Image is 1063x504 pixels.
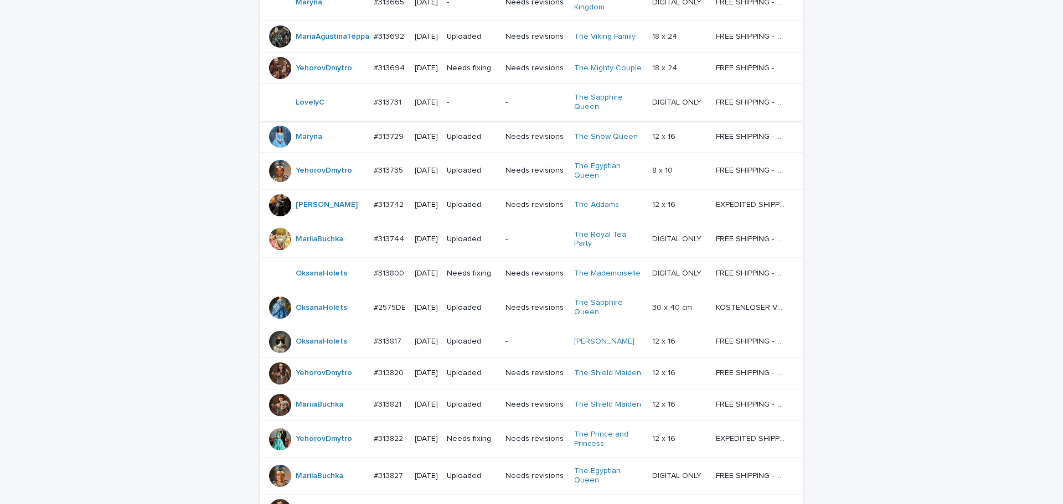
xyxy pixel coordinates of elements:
[415,471,438,481] p: [DATE]
[415,434,438,444] p: [DATE]
[574,269,641,278] a: The Mademoiselle
[505,32,565,41] p: Needs revisions
[374,432,405,444] p: #313822
[505,337,565,346] p: -
[505,132,565,142] p: Needs revisions
[260,221,803,258] tr: MariiaBuchka #313744#313744 [DATE]Uploaded-The Royal Tea Party DIGITAL ONLYDIGITAL ONLY FREE SHIP...
[374,366,406,378] p: #313820
[505,200,565,210] p: Needs revisions
[652,469,704,481] p: DIGITAL ONLY
[260,21,803,53] tr: MariaAgustinaTeppa #313692#313692 [DATE]UploadedNeeds revisionsThe Viking Family 18 x 2418 x 24 F...
[447,471,497,481] p: Uploaded
[447,132,497,142] p: Uploaded
[447,303,497,313] p: Uploaded
[415,98,438,107] p: [DATE]
[652,232,704,244] p: DIGITAL ONLY
[415,64,438,73] p: [DATE]
[505,400,565,409] p: Needs revisions
[716,198,787,210] p: EXPEDITED SHIPPING - preview in 1 business day; delivery up to 5 business days after your approval.
[296,64,352,73] a: YehorovDmytro
[296,235,343,244] a: MariiaBuchka
[574,400,641,409] a: The Shield Maiden
[260,326,803,357] tr: OksanaHolets #313817#313817 [DATE]Uploaded-[PERSON_NAME] 12 x 1612 x 16 FREE SHIPPING - preview i...
[296,32,369,41] a: MariaAgustinaTeppa
[447,337,497,346] p: Uploaded
[415,166,438,175] p: [DATE]
[296,200,358,210] a: [PERSON_NAME]
[574,430,643,449] a: The Prince and Princess
[505,471,565,481] p: Needs revisions
[415,200,438,210] p: [DATE]
[296,269,347,278] a: OksanaHolets
[296,471,343,481] a: MariiaBuchka
[716,267,787,278] p: FREE SHIPPING - preview in 1-2 business days, after your approval delivery will take 5-10 b.d.
[716,61,787,73] p: FREE SHIPPING - preview in 1-2 business days, after your approval delivery will take 5-10 b.d.
[374,130,406,142] p: #313729
[447,166,497,175] p: Uploaded
[415,337,438,346] p: [DATE]
[574,64,642,73] a: The Mighty Couple
[260,258,803,289] tr: OksanaHolets #313800#313800 [DATE]Needs fixingNeeds revisionsThe Mademoiselle DIGITAL ONLYDIGITAL...
[374,267,406,278] p: #313800
[374,398,404,409] p: #313821
[574,32,636,41] a: The Viking Family
[374,198,406,210] p: #313742
[447,434,497,444] p: Needs fixing
[505,64,565,73] p: Needs revisions
[374,469,405,481] p: #313827
[415,400,438,409] p: [DATE]
[415,235,438,244] p: [DATE]
[652,130,678,142] p: 12 x 16
[652,267,704,278] p: DIGITAL ONLY
[447,368,497,378] p: Uploaded
[260,189,803,221] tr: [PERSON_NAME] #313742#313742 [DATE]UploadedNeeds revisionsThe Addams 12 x 1612 x 16 EXPEDITED SHI...
[652,398,678,409] p: 12 x 16
[716,232,787,244] p: FREE SHIPPING - preview in 1-2 business days, after your approval delivery will take 5-10 b.d.
[296,166,352,175] a: YehorovDmytro
[716,301,787,313] p: KOSTENLOSER VERSAND - Vorschau in 1-2 Werktagen, nach Genehmigung 10-12 Werktage Lieferung
[374,30,406,41] p: #313692
[574,337,634,346] a: [PERSON_NAME]
[415,32,438,41] p: [DATE]
[374,164,405,175] p: #313735
[574,200,619,210] a: The Addams
[505,269,565,278] p: Needs revisions
[296,132,322,142] a: Maryna
[505,303,565,313] p: Needs revisions
[447,32,497,41] p: Uploaded
[716,164,787,175] p: FREE SHIPPING - preview in 1-2 business days, after your approval delivery will take 5-10 b.d.
[260,357,803,389] tr: YehorovDmytro #313820#313820 [DATE]UploadedNeeds revisionsThe Shield Maiden 12 x 1612 x 16 FREE S...
[652,335,678,346] p: 12 x 16
[574,230,643,249] a: The Royal Tea Party
[260,121,803,152] tr: Maryna #313729#313729 [DATE]UploadedNeeds revisionsThe Snow Queen 12 x 1612 x 16 FREE SHIPPING - ...
[505,166,565,175] p: Needs revisions
[260,289,803,326] tr: OksanaHolets #2575DE#2575DE [DATE]UploadedNeeds revisionsThe Sapphire Queen 30 x 40 cm30 x 40 cm ...
[652,30,679,41] p: 18 x 24
[296,368,352,378] a: YehorovDmytro
[716,366,787,378] p: FREE SHIPPING - preview in 1-2 business days, after your approval delivery will take 5-10 b.d.
[574,298,643,317] a: The Sapphire Queen
[296,400,343,409] a: MariiaBuchka
[652,432,678,444] p: 12 x 16
[260,389,803,420] tr: MariiaBuchka #313821#313821 [DATE]UploadedNeeds revisionsThe Shield Maiden 12 x 1612 x 16 FREE SH...
[415,303,438,313] p: [DATE]
[716,398,787,409] p: FREE SHIPPING - preview in 1-2 business days, after your approval delivery will take 5-10 b.d.
[505,368,565,378] p: Needs revisions
[652,61,679,73] p: 18 x 24
[716,335,787,346] p: FREE SHIPPING - preview in 1-2 business days, after your approval delivery will take 5-10 b.d.
[716,469,787,481] p: FREE SHIPPING - preview in 1-2 business days, after your approval delivery will take 5-10 b.d.
[260,53,803,84] tr: YehorovDmytro #313694#313694 [DATE]Needs fixingNeeds revisionsThe Mighty Couple 18 x 2418 x 24 FR...
[716,30,787,41] p: FREE SHIPPING - preview in 1-2 business days, after your approval delivery will take 5-10 b.d.
[260,152,803,189] tr: YehorovDmytro #313735#313735 [DATE]UploadedNeeds revisionsThe Egyptian Queen 8 x 108 x 10 FREE SH...
[447,235,497,244] p: Uploaded
[716,432,787,444] p: EXPEDITED SHIPPING - preview in 1 business day; delivery up to 5 business days after your approval.
[652,96,704,107] p: DIGITAL ONLY
[374,96,404,107] p: #313731
[574,132,638,142] a: The Snow Queen
[296,337,347,346] a: OksanaHolets
[296,434,352,444] a: YehorovDmytro
[447,269,497,278] p: Needs fixing
[447,98,497,107] p: -
[652,366,678,378] p: 12 x 16
[374,61,407,73] p: #313694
